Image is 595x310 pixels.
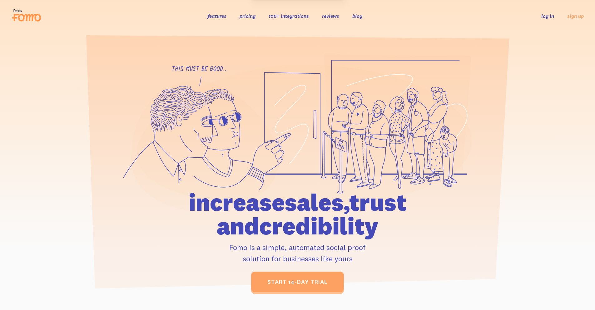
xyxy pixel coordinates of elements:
a: start 14-day trial [251,272,344,292]
a: sign up [567,13,584,19]
h1: increase sales, trust and credibility [153,190,442,238]
a: log in [541,13,554,19]
a: 106+ integrations [269,13,309,19]
a: blog [352,13,362,19]
a: reviews [322,13,339,19]
p: Fomo is a simple, automated social proof solution for businesses like yours [153,242,442,264]
a: features [208,13,226,19]
a: pricing [240,13,255,19]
